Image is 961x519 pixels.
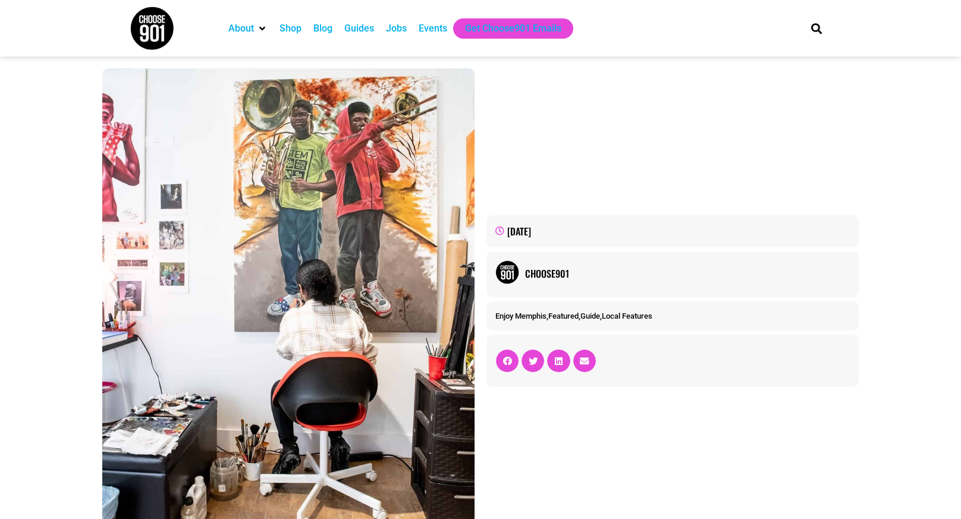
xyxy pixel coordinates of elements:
[525,266,850,281] a: Choose901
[495,312,547,320] a: Enjoy Memphis
[279,21,302,36] a: Shop
[495,312,652,320] span: , , ,
[495,260,519,284] img: Picture of Choose901
[807,18,827,38] div: Search
[573,350,596,372] div: Share on email
[602,312,652,320] a: Local Features
[496,350,519,372] div: Share on facebook
[419,21,447,36] a: Events
[344,21,374,36] a: Guides
[547,350,570,372] div: Share on linkedin
[548,312,579,320] a: Featured
[386,21,407,36] a: Jobs
[313,21,332,36] a: Blog
[507,224,531,238] time: [DATE]
[222,18,274,39] div: About
[580,312,600,320] a: Guide
[222,18,791,39] nav: Main nav
[228,21,254,36] a: About
[465,21,561,36] a: Get Choose901 Emails
[522,350,544,372] div: Share on twitter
